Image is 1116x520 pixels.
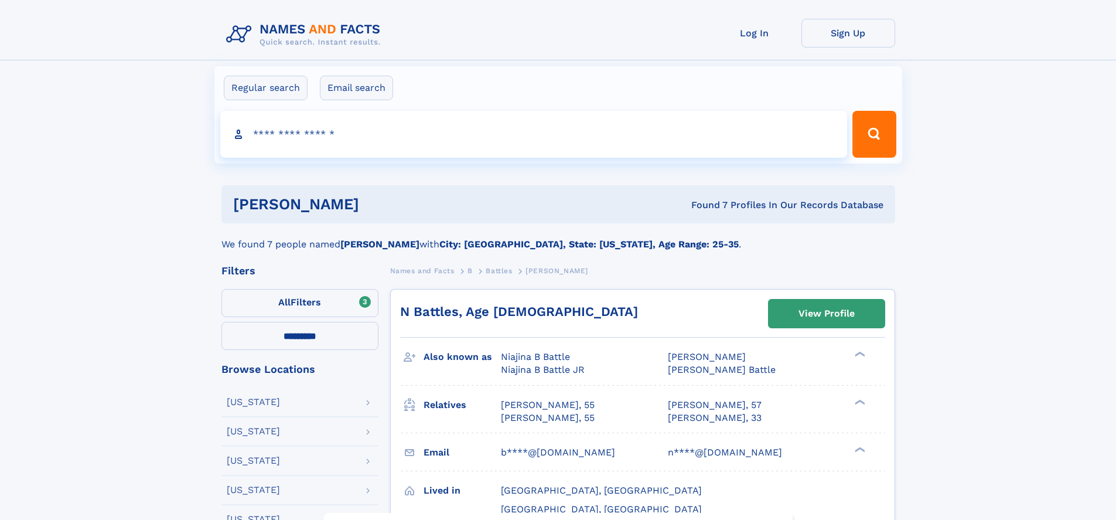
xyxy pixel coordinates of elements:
[400,304,638,319] a: N Battles, Age [DEMOGRAPHIC_DATA]
[668,399,762,412] a: [PERSON_NAME], 57
[221,364,378,375] div: Browse Locations
[668,412,762,424] a: [PERSON_NAME], 33
[467,267,473,275] span: B
[278,297,291,308] span: All
[708,19,801,47] a: Log In
[525,199,883,212] div: Found 7 Profiles In Our Records Database
[439,239,739,250] b: City: [GEOGRAPHIC_DATA], State: [US_STATE], Age Range: 25-35
[424,395,501,415] h3: Relatives
[486,263,512,278] a: Battles
[233,197,525,212] h1: [PERSON_NAME]
[227,427,280,436] div: [US_STATE]
[668,351,746,362] span: [PERSON_NAME]
[798,300,855,327] div: View Profile
[424,347,501,367] h3: Also known as
[486,267,512,275] span: Battles
[668,364,776,375] span: [PERSON_NAME] Battle
[390,263,455,278] a: Names and Facts
[227,456,280,465] div: [US_STATE]
[221,266,378,276] div: Filters
[501,485,702,496] span: [GEOGRAPHIC_DATA], [GEOGRAPHIC_DATA]
[801,19,895,47] a: Sign Up
[525,267,588,275] span: [PERSON_NAME]
[501,504,702,515] span: [GEOGRAPHIC_DATA], [GEOGRAPHIC_DATA]
[340,239,419,250] b: [PERSON_NAME]
[501,412,595,424] a: [PERSON_NAME], 55
[224,76,308,100] label: Regular search
[424,481,501,501] h3: Lived in
[501,364,585,375] span: Niajina B Battle JR
[227,485,280,495] div: [US_STATE]
[852,446,866,453] div: ❯
[221,289,378,317] label: Filters
[501,351,570,362] span: Niajina B Battle
[852,398,866,406] div: ❯
[320,76,393,100] label: Email search
[221,223,895,251] div: We found 7 people named with .
[227,397,280,407] div: [US_STATE]
[221,19,390,50] img: Logo Names and Facts
[424,443,501,463] h3: Email
[769,300,885,328] a: View Profile
[852,351,866,358] div: ❯
[852,111,896,158] button: Search Button
[220,111,848,158] input: search input
[501,399,595,412] a: [PERSON_NAME], 55
[467,263,473,278] a: B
